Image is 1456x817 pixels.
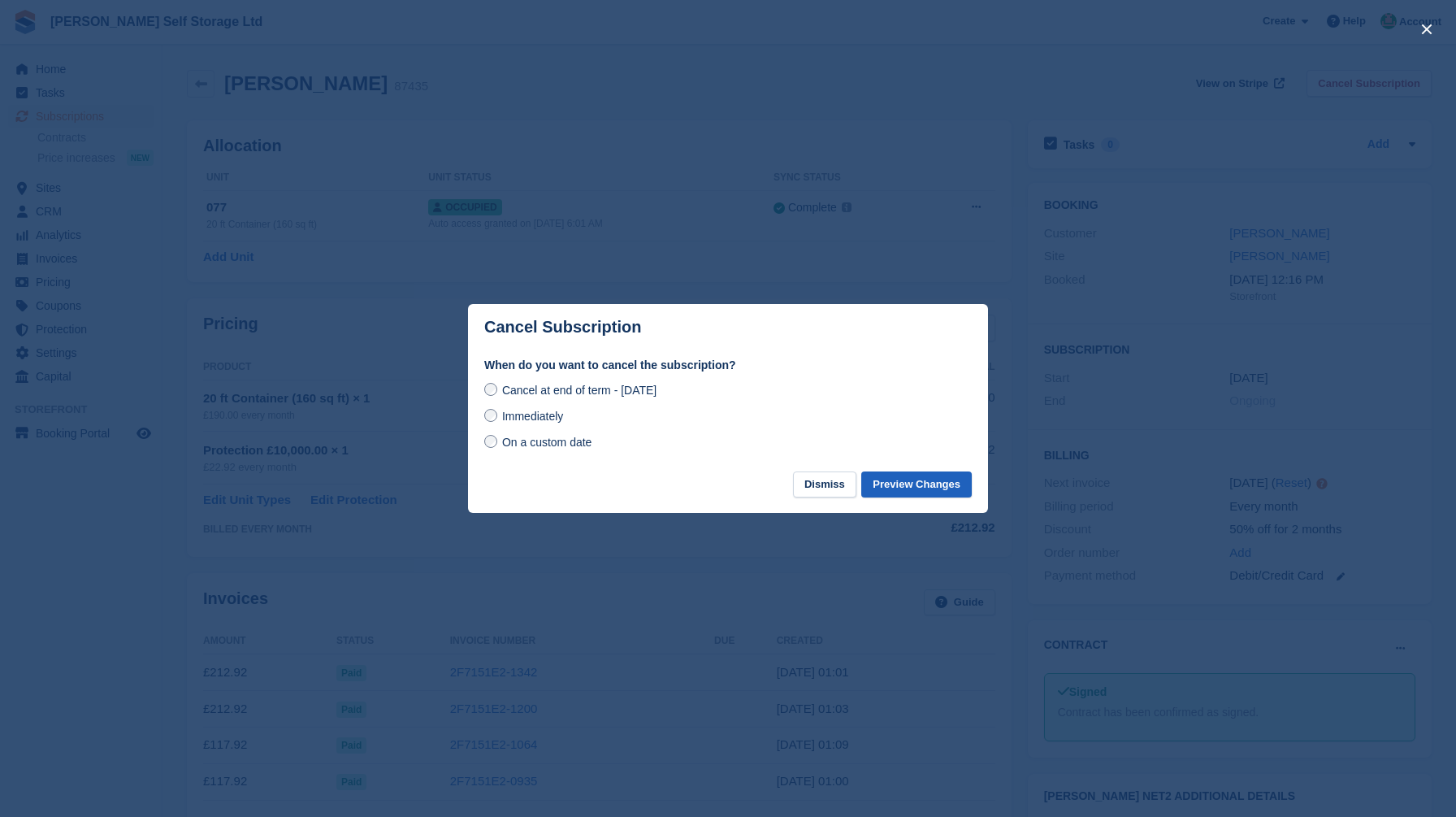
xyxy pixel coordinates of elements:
[484,435,497,448] input: On a custom date
[793,472,856,498] button: Dismiss
[484,383,497,396] input: Cancel at end of term - [DATE]
[502,410,563,423] span: Immediately
[484,318,641,337] p: Cancel Subscription
[484,357,972,374] label: When do you want to cancel the subscription?
[484,409,497,422] input: Immediately
[502,384,656,397] span: Cancel at end of term - [DATE]
[502,436,592,449] span: On a custom date
[861,472,972,498] button: Preview Changes
[1414,16,1440,42] button: close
